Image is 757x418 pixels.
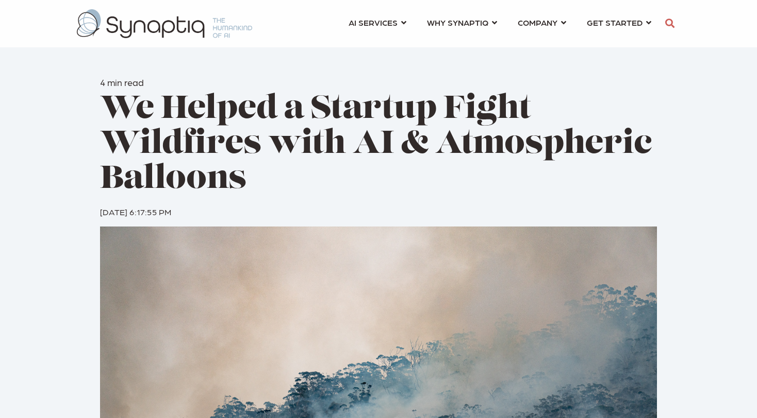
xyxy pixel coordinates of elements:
[349,13,406,32] a: AI SERVICES
[100,94,652,196] span: We Helped a Startup Fight Wildfires with AI & Atmospheric Balloons
[518,13,566,32] a: COMPANY
[427,13,497,32] a: WHY SYNAPTIQ
[518,15,557,29] span: COMPANY
[587,15,643,29] span: GET STARTED
[77,9,252,38] img: synaptiq logo-2
[587,13,651,32] a: GET STARTED
[100,206,171,217] span: [DATE] 6:17:55 PM
[427,15,488,29] span: WHY SYNAPTIQ
[349,15,398,29] span: AI SERVICES
[338,5,662,42] nav: menu
[100,77,657,88] h6: 4 min read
